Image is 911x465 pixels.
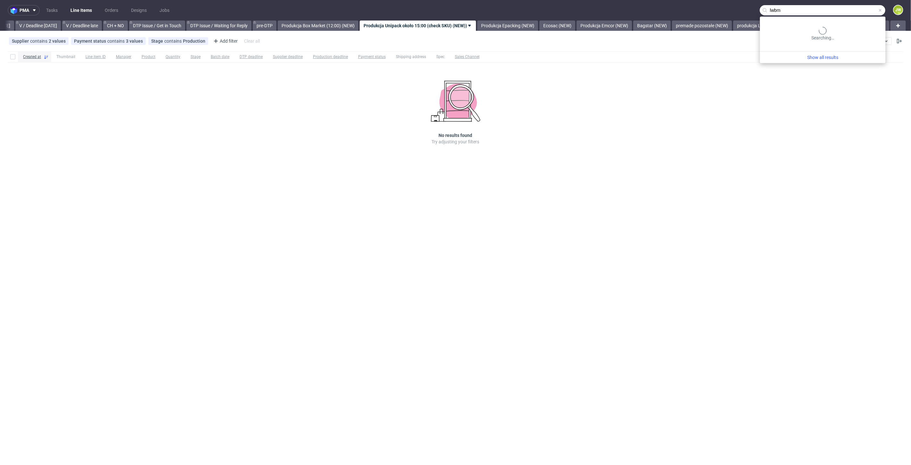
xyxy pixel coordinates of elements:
[273,54,303,60] span: Supplier deadline
[62,21,102,31] a: V / Deadline late
[186,21,251,31] a: DTP Issue / Waiting for Reply
[164,38,183,44] span: contains
[86,54,106,60] span: Line item ID
[11,7,20,14] img: logo
[49,38,66,44] div: 2 values
[733,21,811,31] a: produkcja LaboPrint (15:00) (NEW)
[455,54,480,60] span: Sales Channel
[243,37,261,46] div: Clear all
[763,27,883,41] div: Searching…
[191,54,201,60] span: Stage
[166,54,180,60] span: Quantity
[151,38,164,44] span: Stage
[126,38,143,44] div: 3 values
[56,54,75,60] span: Thumbnail
[253,21,276,31] a: pre-DTP
[15,21,61,31] a: V / Deadline [DATE]
[142,54,155,60] span: Product
[42,5,62,15] a: Tasks
[539,21,575,31] a: Ecosac (NEW)
[103,21,128,31] a: CH + NO
[30,38,49,44] span: contains
[396,54,426,60] span: Shipping address
[8,5,40,15] button: pma
[12,38,30,44] span: Supplier
[358,54,386,60] span: Payment status
[439,132,472,139] h3: No results found
[127,5,151,15] a: Designs
[360,21,476,31] a: Produkcja Unipack około 15:00 (check SKU) (NEW))
[432,139,480,145] p: Try adjusting your filters
[20,8,29,13] span: pma
[240,54,263,60] span: DTP deadline
[894,5,903,14] figcaption: JW
[211,54,229,60] span: Batch date
[23,54,41,60] span: Created at
[107,38,126,44] span: contains
[211,36,239,46] div: Add filter
[672,21,732,31] a: premade pozostałe (NEW)
[436,54,445,60] span: Spec
[577,21,632,31] a: Produkcja Emcor (NEW)
[101,5,122,15] a: Orders
[129,21,185,31] a: DTP Issue / Get in Touch
[67,5,96,15] a: Line Items
[183,38,205,44] div: Production
[763,54,883,61] a: Show all results
[278,21,358,31] a: Produkcja Box Market (12:00) (NEW)
[633,21,671,31] a: Bagstar (NEW)
[156,5,173,15] a: Jobs
[477,21,538,31] a: Produkcja Epacking (NEW)
[116,54,131,60] span: Manager
[313,54,348,60] span: Production deadline
[74,38,107,44] span: Payment status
